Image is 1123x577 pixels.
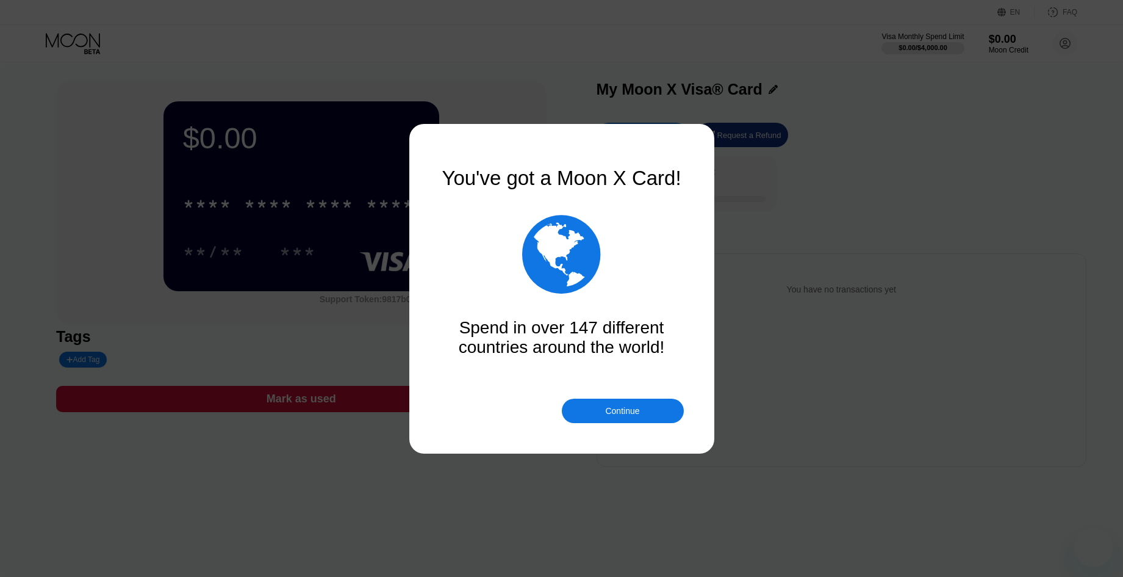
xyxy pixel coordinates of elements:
div: Continue [562,399,684,423]
div:  [522,208,601,300]
div:  [440,208,684,300]
div: Continue [605,406,639,416]
div: You've got a Moon X Card! [440,167,684,190]
div: Spend in over 147 different countries around the world! [440,318,684,357]
iframe: Кнопка запуска окна обмена сообщениями [1074,528,1113,567]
